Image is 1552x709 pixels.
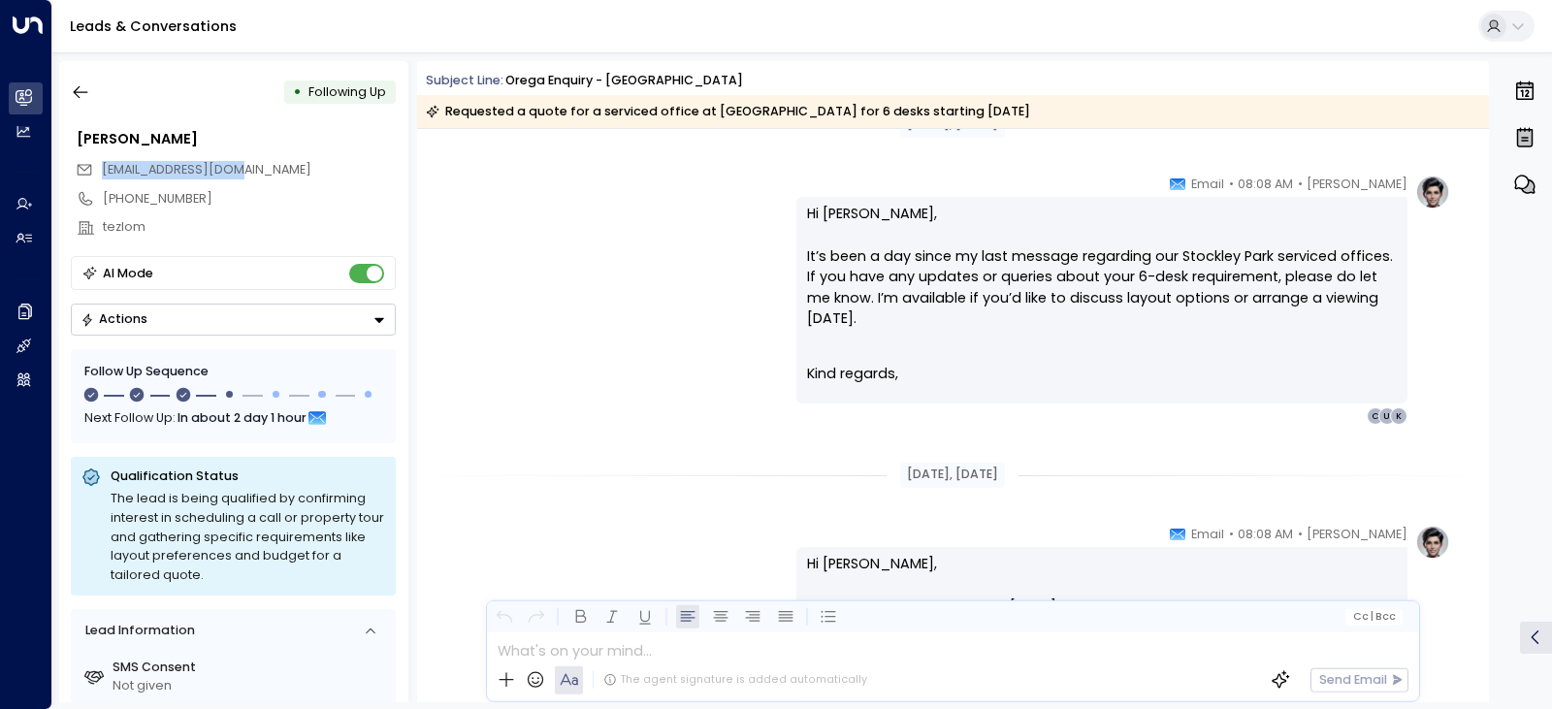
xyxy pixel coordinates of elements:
[103,190,396,209] div: [PHONE_NUMBER]
[111,489,385,585] div: The lead is being qualified by confirming interest in scheduling a call or property tour and gath...
[103,218,396,237] div: tezlom
[71,304,396,336] div: Button group with a nested menu
[70,16,237,36] a: Leads & Conversations
[1238,525,1293,544] span: 08:08 AM
[807,364,898,385] span: Kind regards,
[1229,175,1234,194] span: •
[1371,611,1374,623] span: |
[1191,525,1224,544] span: Email
[308,83,386,100] span: Following Up
[85,407,382,429] div: Next Follow Up:
[525,605,549,629] button: Redo
[1345,608,1403,625] button: Cc|Bcc
[79,622,194,640] div: Lead Information
[505,72,743,90] div: Orega Enquiry - [GEOGRAPHIC_DATA]
[1390,407,1407,425] div: K
[103,264,153,283] div: AI Mode
[102,161,311,177] span: [EMAIL_ADDRESS][DOMAIN_NAME]
[426,72,503,88] span: Subject Line:
[1307,525,1407,544] span: [PERSON_NAME]
[426,102,1030,121] div: Requested a quote for a serviced office at [GEOGRAPHIC_DATA] for 6 desks starting [DATE]
[1229,525,1234,544] span: •
[293,77,302,108] div: •
[102,161,311,179] span: kully74@hotmail.com
[1415,525,1450,560] img: profile-logo.png
[1191,175,1224,194] span: Email
[1298,525,1303,544] span: •
[81,311,147,327] div: Actions
[1298,175,1303,194] span: •
[900,463,1005,488] div: [DATE], [DATE]
[807,204,1397,350] p: Hi [PERSON_NAME], It’s been a day since my last message regarding our Stockley Park serviced offi...
[603,672,867,688] div: The agent signature is added automatically
[113,659,389,677] label: SMS Consent
[1352,611,1396,623] span: Cc Bcc
[807,554,1397,700] p: Hi [PERSON_NAME], Just following up as it’s now [DATE]—are you still considering a 6-desk service...
[178,407,307,429] span: In about 2 day 1 hour
[111,467,385,485] p: Qualification Status
[1378,407,1396,425] div: U
[492,605,516,629] button: Undo
[1367,407,1384,425] div: C
[85,364,382,382] div: Follow Up Sequence
[1238,175,1293,194] span: 08:08 AM
[77,129,396,150] div: [PERSON_NAME]
[1307,175,1407,194] span: [PERSON_NAME]
[113,677,389,695] div: Not given
[1415,175,1450,209] img: profile-logo.png
[71,304,396,336] button: Actions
